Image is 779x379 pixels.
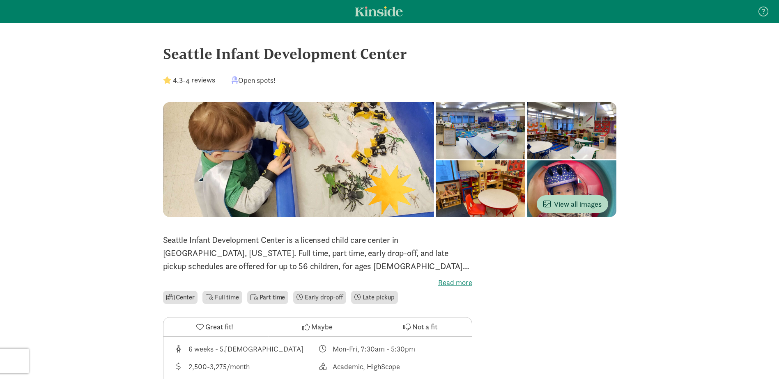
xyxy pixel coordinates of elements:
div: - [163,75,215,86]
div: Seattle Infant Development Center [163,43,616,65]
li: Part time [247,291,288,304]
div: 2,500-3,275/month [188,361,250,372]
div: Class schedule [317,343,462,354]
p: Seattle Infant Development Center is a licensed child care center in [GEOGRAPHIC_DATA], [US_STATE... [163,233,472,273]
button: View all images [537,195,608,213]
span: View all images [543,199,602,210]
div: 6 weeks - 5.[DEMOGRAPHIC_DATA] [188,343,303,354]
li: Late pickup [351,291,398,304]
div: Age range for children that this provider cares for [173,343,318,354]
li: Center [163,291,198,304]
span: Not a fit [412,321,437,332]
div: Average tuition for this program [173,361,318,372]
div: Open spots! [232,75,276,86]
label: Read more [163,278,472,288]
li: Full time [202,291,242,304]
span: Great fit! [205,321,233,332]
button: Maybe [266,317,369,336]
strong: 4.3 [173,75,183,85]
a: Kinside [355,6,403,16]
li: Early drop-off [293,291,346,304]
button: Not a fit [369,317,471,336]
div: This provider's education philosophy [317,361,462,372]
button: Great fit! [163,317,266,336]
button: 4 reviews [186,74,215,85]
span: Maybe [311,321,333,332]
div: Academic, HighScope [333,361,400,372]
div: Mon-Fri, 7:30am - 5:30pm [333,343,415,354]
